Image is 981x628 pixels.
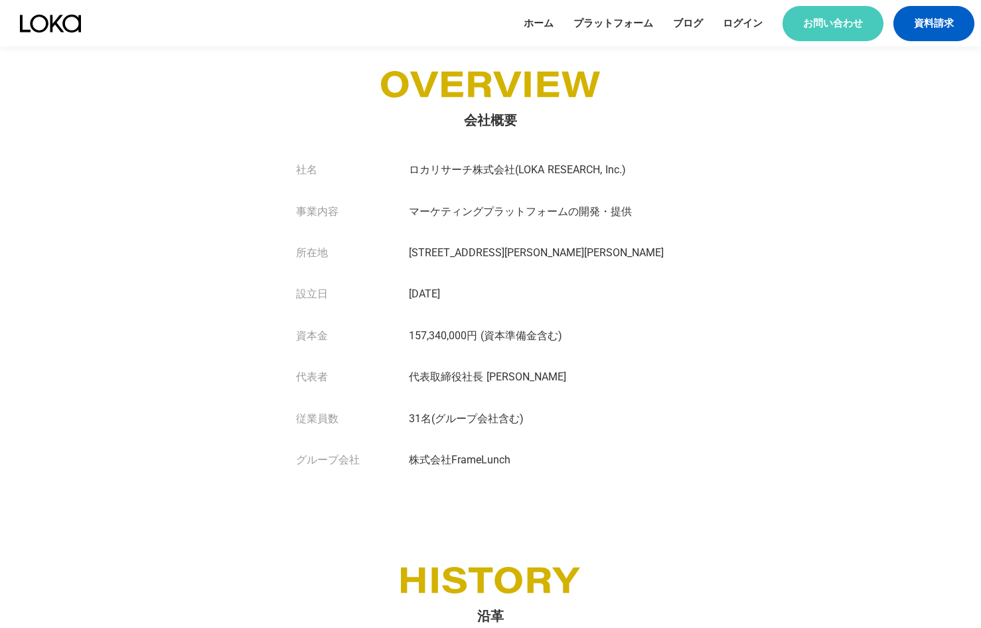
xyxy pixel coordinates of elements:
p: 31名(グループ会社含む) [409,412,524,426]
p: 株式会社FrameLunch [409,453,510,467]
a: ホーム [524,17,554,31]
h2: 沿革 [477,607,504,625]
a: 資料請求 [893,6,974,41]
p: マーケティングプラットフォームの開発・提供 [409,204,632,219]
a: プラットフォーム [573,17,653,31]
h3: 設立日 [296,287,328,301]
p: [STREET_ADDRESS][PERSON_NAME][PERSON_NAME] [409,246,664,260]
h3: 資本金 [296,329,328,343]
a: ログイン [723,17,763,31]
h3: 事業内容 [296,204,339,219]
h3: 所在地 [296,246,328,260]
h3: 社名 [296,163,317,177]
p: 157,340,000円 (資本準備金含む) [409,329,562,343]
p: ロカリサーチ株式会社(LOKA RESEARCH, Inc.) [409,163,626,177]
a: ブログ [673,17,703,31]
h3: 代表者 [296,370,328,384]
h2: 会社概要 [464,111,517,129]
p: [DATE] [409,287,440,301]
p: 代表取締役社⻑ [PERSON_NAME] [409,370,566,384]
h3: グループ会社 [296,453,360,467]
a: お問い合わせ [783,6,883,41]
h3: 従業員数 [296,412,339,426]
